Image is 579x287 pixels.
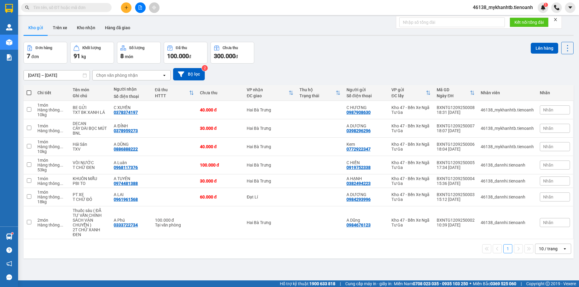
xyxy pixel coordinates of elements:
[247,195,293,199] div: Đạt Lí
[200,126,241,131] div: 30.000 đ
[346,223,371,227] div: 0984676123
[37,176,67,181] div: 1 món
[27,30,88,40] span: 46138_mykhanhtb.tienoanh - In:
[155,87,189,92] div: Đã thu
[37,103,67,108] div: 1 món
[346,105,385,110] div: C HƯƠNG
[543,163,553,167] span: Nhãn
[346,192,385,197] div: A DƯƠNG
[437,87,470,92] div: Mã GD
[437,93,470,98] div: Ngày ĐH
[6,247,12,253] span: question-circle
[202,65,208,71] sup: 2
[155,218,194,223] div: 100.000 đ
[481,126,534,131] div: 46138_mykhanhtb.tienoanh
[539,246,558,252] div: 10 / trang
[391,176,431,186] div: Kho 47 - Bến Xe Ngã Tư Ga
[117,42,161,64] button: Số lượng8món
[96,72,138,78] div: Chọn văn phòng nhận
[60,223,63,227] span: ...
[437,218,475,223] div: BXNTG1209250002
[114,176,149,181] div: A TUYÊN
[437,142,475,147] div: BXNTG1209250006
[37,223,67,227] div: Hàng thông thường
[200,179,241,183] div: 30.000 đ
[244,85,296,101] th: Toggle SortBy
[346,165,371,170] div: 0919752338
[346,87,385,92] div: Người gửi
[299,93,336,98] div: Trạng thái
[12,12,26,32] img: qr-code
[25,5,29,10] span: search
[37,139,67,144] div: 1 món
[540,90,570,95] div: Nhãn
[481,163,534,167] div: 46138_dannhi.tienoanh
[11,232,13,234] sup: 1
[60,128,63,133] span: ...
[124,5,128,10] span: plus
[37,163,67,167] div: Hàng thông thường
[247,179,293,183] div: Hai Bà Trưng
[73,87,108,92] div: Tên món
[391,93,426,98] div: ĐC lấy
[6,54,12,61] img: solution-icon
[200,195,241,199] div: 60.000 đ
[391,142,431,151] div: Kho 47 - Bến Xe Ngã Tư Ga
[37,112,67,117] div: 10 kg
[346,128,371,133] div: 0398296296
[543,108,553,112] span: Nhãn
[521,280,522,287] span: |
[114,147,138,151] div: 0886888222
[73,110,108,115] div: TXT BK XANH LÁ
[125,54,133,59] span: món
[36,46,52,50] div: Đơn hàng
[437,123,475,128] div: BXNTG1209250007
[114,165,138,170] div: 0968117376
[73,165,108,170] div: T CHỮ ĐEN
[189,54,191,59] span: đ
[27,3,79,16] span: Kho 47 - Bến Xe Ngã Tư Ga
[247,144,293,149] div: Hai Bà Trưng
[33,4,104,11] input: Tìm tên, số ĐT hoặc mã đơn
[391,192,431,202] div: Kho 47 - Bến Xe Ngã Tư Ga
[120,52,124,60] span: 8
[73,176,108,181] div: KHUÔN MẪU
[346,147,371,151] div: 0772922347
[546,282,550,286] span: copyright
[24,70,90,80] input: Select a date range.
[73,147,108,151] div: TXV
[437,128,475,133] div: 18:07 [DATE]
[200,108,241,112] div: 40.000 đ
[340,280,341,287] span: |
[247,126,293,131] div: Hai Bà Trưng
[346,176,385,181] div: A HẠNH
[27,18,82,23] span: C HƯƠNG - 0987908630
[114,192,149,197] div: A LAI
[299,87,336,92] div: Thu hộ
[388,85,434,101] th: Toggle SortBy
[346,218,385,223] div: A Dũng
[280,280,335,287] span: Hỗ trợ kỹ thuật:
[27,3,79,16] span: Gửi:
[437,176,475,181] div: BXNTG1209250004
[200,90,241,95] div: Chưa thu
[5,4,13,13] img: logo-vxr
[82,46,101,50] div: Khối lượng
[473,280,516,287] span: Miền Bắc
[37,144,67,149] div: Hàng thông thường
[37,123,67,128] div: 1 món
[247,108,293,112] div: Hai Bà Trưng
[37,167,67,172] div: 53 kg
[114,110,138,115] div: 0378374197
[247,220,293,225] div: Hai Bà Trưng
[503,244,512,253] button: 1
[73,93,108,98] div: Ghi chú
[73,181,108,186] div: PBI TO
[60,163,63,167] span: ...
[247,93,289,98] div: ĐC giao
[73,105,108,110] div: BE GỬI
[37,190,67,195] div: 1 món
[37,181,67,186] div: Hàng thông thường
[114,105,149,110] div: C XUYẾN
[60,108,63,112] span: ...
